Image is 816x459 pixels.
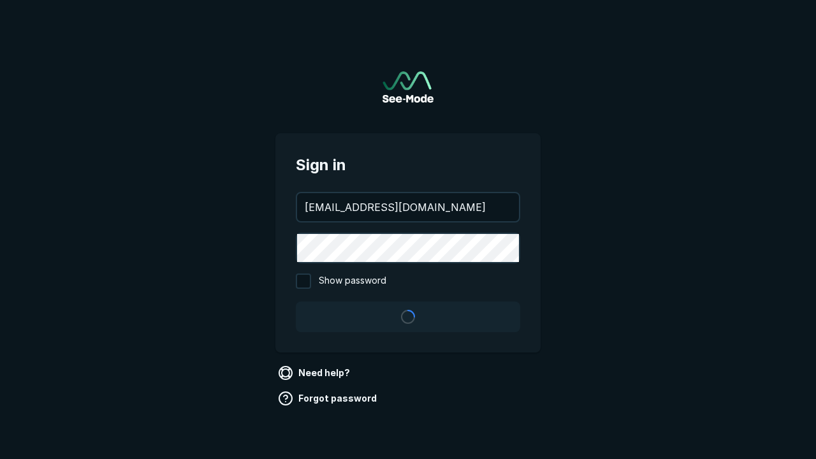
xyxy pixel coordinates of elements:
a: Go to sign in [382,71,433,103]
a: Forgot password [275,388,382,409]
span: Sign in [296,154,520,177]
input: your@email.com [297,193,519,221]
span: Show password [319,273,386,289]
a: Need help? [275,363,355,383]
img: See-Mode Logo [382,71,433,103]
